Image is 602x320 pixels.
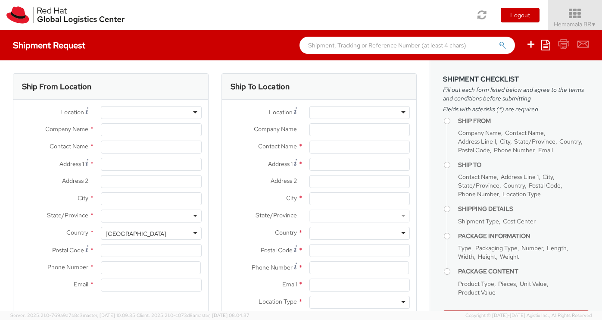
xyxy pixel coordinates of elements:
[554,20,596,28] span: Hemamala BR
[256,211,297,219] span: State/Province
[50,142,88,150] span: Contact Name
[503,217,536,225] span: Cost Center
[529,182,561,189] span: Postal Code
[137,312,250,318] span: Client: 2025.21.0-c073d8a
[521,244,543,252] span: Number
[543,173,553,181] span: City
[195,312,250,318] span: master, [DATE] 08:04:37
[520,280,547,288] span: Unit Value
[514,138,555,145] span: State/Province
[458,289,496,296] span: Product Value
[443,85,589,103] span: Fill out each form listed below and agree to the terms and conditions before submitting
[62,177,88,185] span: Address 2
[259,298,297,305] span: Location Type
[261,246,293,254] span: Postal Code
[505,129,544,137] span: Contact Name
[458,217,499,225] span: Shipment Type
[47,263,88,271] span: Phone Number
[252,264,293,271] span: Phone Number
[478,253,496,260] span: Height
[83,312,135,318] span: master, [DATE] 10:09:35
[231,82,290,91] h3: Ship To Location
[458,146,490,154] span: Postal Code
[502,190,541,198] span: Location Type
[282,280,297,288] span: Email
[547,244,567,252] span: Length
[458,182,499,189] span: State/Province
[269,108,293,116] span: Location
[66,229,88,236] span: Country
[74,280,88,288] span: Email
[78,194,88,202] span: City
[106,229,166,238] div: [GEOGRAPHIC_DATA]
[458,233,589,239] h4: Package Information
[52,246,84,254] span: Postal Code
[591,21,596,28] span: ▼
[10,312,135,318] span: Server: 2025.21.0-769a9a7b8c3
[458,206,589,212] h4: Shipping Details
[559,138,581,145] span: Country
[60,108,84,116] span: Location
[501,8,540,22] button: Logout
[268,160,293,168] span: Address 1
[22,82,91,91] h3: Ship From Location
[47,211,88,219] span: State/Province
[465,312,592,319] span: Copyright © [DATE]-[DATE] Agistix Inc., All Rights Reserved
[538,146,553,154] span: Email
[500,138,510,145] span: City
[458,129,501,137] span: Company Name
[458,162,589,168] h4: Ship To
[503,182,525,189] span: Country
[458,138,496,145] span: Address Line 1
[458,253,474,260] span: Width
[494,146,534,154] span: Phone Number
[458,244,471,252] span: Type
[458,268,589,275] h4: Package Content
[443,105,589,113] span: Fields with asterisks (*) are required
[458,280,494,288] span: Product Type
[443,75,589,83] h3: Shipment Checklist
[501,173,539,181] span: Address Line 1
[59,160,84,168] span: Address 1
[275,229,297,236] span: Country
[13,41,85,50] h4: Shipment Request
[475,244,518,252] span: Packaging Type
[458,173,497,181] span: Contact Name
[258,142,297,150] span: Contact Name
[500,253,519,260] span: Weight
[271,177,297,185] span: Address 2
[254,125,297,133] span: Company Name
[45,125,88,133] span: Company Name
[458,190,499,198] span: Phone Number
[458,118,589,124] h4: Ship From
[6,6,125,24] img: rh-logistics-00dfa346123c4ec078e1.svg
[498,280,516,288] span: Pieces
[299,37,515,54] input: Shipment, Tracking or Reference Number (at least 4 chars)
[286,194,297,202] span: City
